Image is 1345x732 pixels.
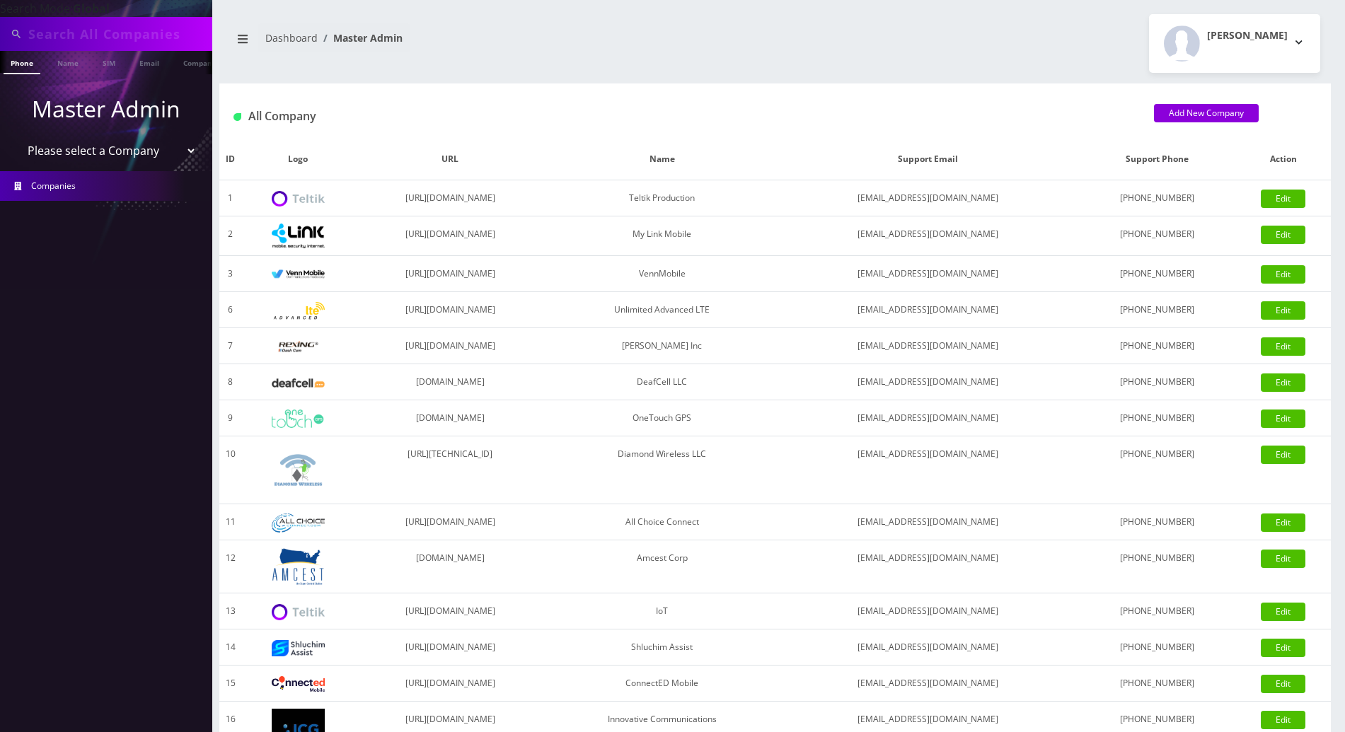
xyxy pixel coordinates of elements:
td: Amcest Corp [546,540,778,593]
td: [EMAIL_ADDRESS][DOMAIN_NAME] [778,504,1078,540]
td: [EMAIL_ADDRESS][DOMAIN_NAME] [778,666,1078,702]
td: [PERSON_NAME] Inc [546,328,778,364]
a: Company [176,51,224,73]
td: [PHONE_NUMBER] [1078,328,1236,364]
a: Edit [1261,373,1305,392]
td: [EMAIL_ADDRESS][DOMAIN_NAME] [778,180,1078,216]
td: Unlimited Advanced LTE [546,292,778,328]
td: [PHONE_NUMBER] [1078,593,1236,629]
td: 1 [219,180,241,216]
td: [PHONE_NUMBER] [1078,256,1236,292]
a: Phone [4,51,40,74]
a: Edit [1261,337,1305,356]
td: 2 [219,216,241,256]
strong: Global [73,1,110,16]
td: OneTouch GPS [546,400,778,436]
td: 7 [219,328,241,364]
td: ConnectED Mobile [546,666,778,702]
img: VennMobile [272,269,325,279]
td: [URL][DOMAIN_NAME] [354,504,545,540]
td: Diamond Wireless LLC [546,436,778,504]
th: Support Phone [1078,139,1236,180]
td: [PHONE_NUMBER] [1078,364,1236,400]
img: Unlimited Advanced LTE [272,302,325,320]
td: VennMobile [546,256,778,292]
td: 3 [219,256,241,292]
a: Edit [1261,265,1305,284]
img: ConnectED Mobile [272,676,325,692]
a: Edit [1261,513,1305,532]
td: [PHONE_NUMBER] [1078,216,1236,256]
a: Edit [1261,301,1305,320]
img: Teltik Production [272,191,325,207]
img: DeafCell LLC [272,378,325,388]
td: 6 [219,292,241,328]
td: [EMAIL_ADDRESS][DOMAIN_NAME] [778,328,1078,364]
td: 8 [219,364,241,400]
td: IoT [546,593,778,629]
img: My Link Mobile [272,223,325,248]
a: Edit [1261,603,1305,621]
td: [URL][DOMAIN_NAME] [354,328,545,364]
a: Edit [1261,639,1305,657]
td: [PHONE_NUMBER] [1078,292,1236,328]
td: [EMAIL_ADDRESS][DOMAIN_NAME] [778,364,1078,400]
th: Logo [241,139,354,180]
td: 15 [219,666,241,702]
td: [PHONE_NUMBER] [1078,629,1236,666]
td: [DOMAIN_NAME] [354,364,545,400]
td: [DOMAIN_NAME] [354,540,545,593]
a: Name [50,51,86,73]
td: [URL][DOMAIN_NAME] [354,666,545,702]
th: URL [354,139,545,180]
img: Rexing Inc [272,340,325,354]
td: 14 [219,629,241,666]
img: IoT [272,604,325,620]
li: Master Admin [318,30,403,45]
td: [PHONE_NUMBER] [1078,504,1236,540]
td: 11 [219,504,241,540]
td: My Link Mobile [546,216,778,256]
td: [PHONE_NUMBER] [1078,180,1236,216]
td: [EMAIL_ADDRESS][DOMAIN_NAME] [778,256,1078,292]
td: [URL][TECHNICAL_ID] [354,436,545,504]
td: [EMAIL_ADDRESS][DOMAIN_NAME] [778,436,1078,504]
td: [EMAIL_ADDRESS][DOMAIN_NAME] [778,292,1078,328]
input: Search All Companies [28,21,209,47]
span: Companies [31,180,76,192]
td: [URL][DOMAIN_NAME] [354,216,545,256]
a: Edit [1261,711,1305,729]
a: Dashboard [265,31,318,45]
img: OneTouch GPS [272,409,325,428]
td: 13 [219,593,241,629]
img: Shluchim Assist [272,640,325,656]
th: Support Email [778,139,1078,180]
td: [EMAIL_ADDRESS][DOMAIN_NAME] [778,540,1078,593]
td: [URL][DOMAIN_NAME] [354,593,545,629]
a: Email [132,51,166,73]
td: All Choice Connect [546,504,778,540]
td: [EMAIL_ADDRESS][DOMAIN_NAME] [778,629,1078,666]
td: [PHONE_NUMBER] [1078,666,1236,702]
td: Teltik Production [546,180,778,216]
nav: breadcrumb [230,23,765,64]
th: Action [1236,139,1331,180]
a: Add New Company [1154,104,1259,122]
th: ID [219,139,241,180]
a: Edit [1261,226,1305,244]
img: All Choice Connect [272,513,325,533]
td: [EMAIL_ADDRESS][DOMAIN_NAME] [778,400,1078,436]
th: Name [546,139,778,180]
img: Diamond Wireless LLC [272,443,325,496]
td: [URL][DOMAIN_NAME] [354,629,545,666]
a: Edit [1261,190,1305,208]
h2: [PERSON_NAME] [1207,30,1288,42]
a: Edit [1261,550,1305,568]
button: [PERSON_NAME] [1149,14,1320,73]
a: SIM [96,51,122,73]
td: 10 [219,436,241,504]
a: Edit [1261,446,1305,464]
td: Shluchim Assist [546,629,778,666]
td: [DOMAIN_NAME] [354,400,545,436]
a: Edit [1261,409,1305,428]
